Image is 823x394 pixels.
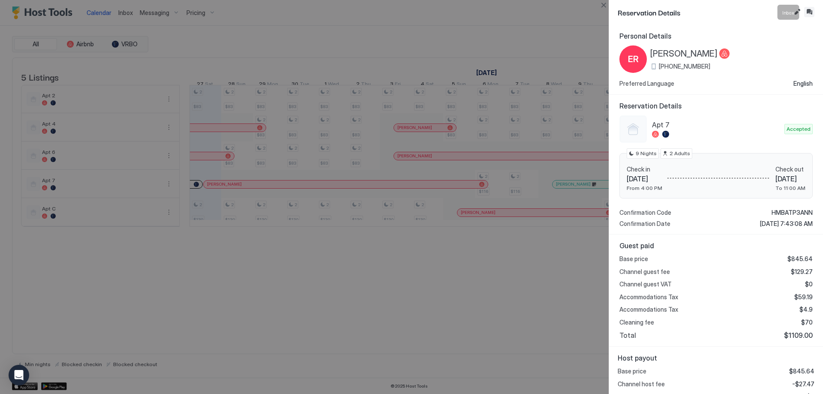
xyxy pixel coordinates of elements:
span: English [793,80,813,87]
span: Reservation Details [619,102,813,110]
span: ER [628,53,639,66]
span: [PERSON_NAME] [650,48,718,59]
span: Check out [775,165,805,173]
span: HMBATP3ANN [772,209,813,217]
span: Apt 7 [652,120,781,129]
span: Check in [627,165,662,173]
span: Accommodations Tax [619,293,678,301]
span: Channel guest fee [619,268,670,276]
span: Preferred Language [619,80,674,87]
span: Inbox [782,9,794,15]
span: -$27.47 [792,380,814,388]
span: $129.27 [791,268,813,276]
span: Channel host fee [618,380,665,388]
span: Total [619,331,636,340]
span: 9 Nights [636,150,657,157]
span: Channel guest VAT [619,280,672,288]
span: Base price [618,367,646,375]
span: Confirmation Date [619,220,670,228]
span: Accommodations Tax [619,306,678,313]
span: $4.9 [799,306,813,313]
span: $70 [801,319,813,326]
span: 2 Adults [670,150,690,157]
span: $845.64 [789,367,814,375]
span: $59.19 [794,293,813,301]
span: [DATE] [627,174,662,183]
span: Guest paid [619,241,813,250]
div: Open Intercom Messenger [9,365,29,385]
span: Cleaning fee [619,319,654,326]
span: Personal Details [619,32,813,40]
span: From 4:00 PM [627,185,662,191]
span: Confirmation Code [619,209,671,217]
button: Inbox [804,7,814,17]
span: $845.64 [787,255,813,263]
span: [DATE] 7:43:08 AM [760,220,813,228]
span: $1109.00 [784,331,813,340]
span: [PHONE_NUMBER] [659,63,710,70]
span: $0 [805,280,813,288]
span: Base price [619,255,648,263]
span: Reservation Details [618,7,790,18]
span: Host payout [618,354,814,362]
span: To 11:00 AM [775,185,805,191]
span: [DATE] [775,174,805,183]
span: Accepted [787,125,811,133]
